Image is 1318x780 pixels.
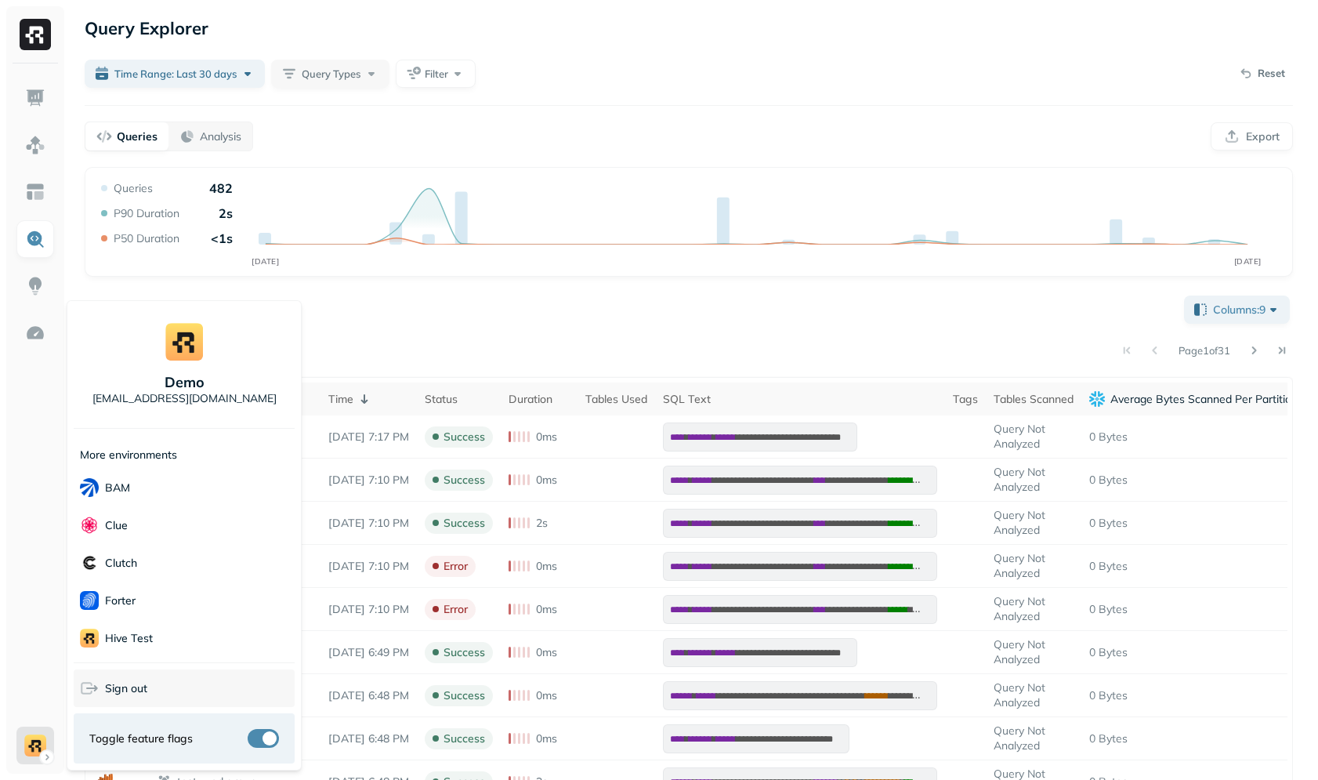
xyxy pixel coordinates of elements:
[105,556,137,571] p: Clutch
[80,478,99,497] img: BAM
[105,518,128,533] p: Clue
[80,448,177,463] p: More environments
[165,373,205,391] p: demo
[80,553,99,572] img: Clutch
[165,323,203,361] img: demo
[105,593,136,608] p: Forter
[105,481,130,495] p: BAM
[92,391,277,406] p: [EMAIL_ADDRESS][DOMAIN_NAME]
[105,681,147,696] span: Sign out
[80,591,99,610] img: Forter
[89,731,193,746] span: Toggle feature flags
[105,631,153,646] p: Hive Test
[80,629,99,648] img: Hive Test
[80,516,99,535] img: Clue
